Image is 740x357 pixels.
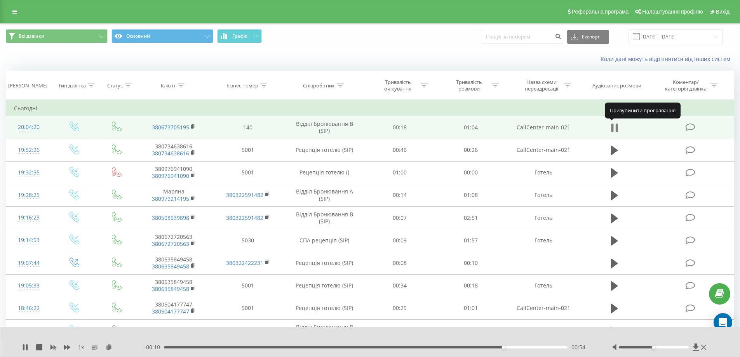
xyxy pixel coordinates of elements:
button: Основний [111,29,213,43]
div: Коментар/категорія дзвінка [663,79,709,92]
div: Accessibility label [502,346,505,349]
span: Графік [232,33,247,39]
td: Відділ Бронювання A (SIP) [285,184,364,206]
div: 19:32:35 [14,165,44,180]
td: Сьогодні [6,101,734,116]
span: 00:54 [571,343,585,351]
td: 380672720563 [137,229,211,252]
td: 380635849458 [137,274,211,297]
td: Рецепція готелю (SIP) [285,274,364,297]
a: 380635849458 [152,285,189,293]
a: 380635849458 [152,263,189,270]
a: 380504177747 [152,308,189,315]
span: Всі дзвінки [19,33,44,39]
td: 00:34 [364,274,435,297]
div: Статус [107,82,123,89]
div: Назва схеми переадресації [521,79,562,92]
td: Відділ Бронювання B (SIP) [285,116,364,139]
td: Готель [506,207,580,229]
button: Всі дзвінки [6,29,108,43]
td: CallCenter-main-021 [506,116,580,139]
td: 03:03 [435,320,507,342]
span: Вихід [716,9,730,15]
td: 02:51 [435,207,507,229]
div: 19:07:44 [14,256,44,271]
td: 01:00 [364,161,435,184]
div: Тип дзвінка [58,82,86,89]
a: 380979214195 [152,195,189,202]
td: 01:04 [435,116,507,139]
td: Рецепція готелю (SIP) [285,139,364,161]
div: Accessibility label [652,346,655,349]
div: Open Intercom Messenger [714,313,732,332]
span: 1 x [78,343,84,351]
td: 00:10 [435,252,507,274]
a: 380673705195 [152,124,189,131]
td: 5030 [211,229,284,252]
td: CallCenter-main-021 [506,320,580,342]
div: Тривалість очікування [377,79,419,92]
td: Рецепція готелю (SIP) [285,297,364,319]
div: Співробітник [303,82,335,89]
td: 140 [211,320,284,342]
td: Рецепція готелю () [285,161,364,184]
a: 380672720563 [152,240,189,247]
td: 00:18 [364,116,435,139]
td: 01:57 [435,229,507,252]
td: 00:09 [364,229,435,252]
div: Призупинити програвання [605,103,681,118]
td: СПА рецепція (SIP) [285,229,364,252]
td: 380976941090 [137,161,211,184]
td: Готель [506,274,580,297]
td: 01:08 [435,184,507,206]
input: Пошук за номером [481,30,563,44]
td: 380635849458 [137,252,211,274]
td: CallCenter-main-021 [506,139,580,161]
td: 00:26 [435,139,507,161]
div: 18:46:22 [14,301,44,316]
td: 00:07 [364,320,435,342]
div: 19:16:23 [14,210,44,225]
td: Готель [506,161,580,184]
a: Коли дані можуть відрізнятися вiд інших систем [601,55,734,63]
td: 00:08 [364,252,435,274]
td: Готель [506,229,580,252]
div: 19:14:53 [14,233,44,248]
td: 5001 [211,139,284,161]
a: 380322591482 [226,214,263,221]
div: [PERSON_NAME] [8,82,47,89]
td: 00:46 [364,139,435,161]
button: Експорт [567,30,609,44]
td: Маряна [137,184,211,206]
td: 00:18 [435,274,507,297]
div: 20:04:20 [14,120,44,135]
div: 19:28:25 [14,188,44,203]
td: Відділ Бронювання B (SIP) [285,207,364,229]
td: 5001 [211,161,284,184]
a: 380508639898 [152,214,189,221]
td: Відділ Бронювання B (SIP) [285,320,364,342]
td: 00:00 [435,161,507,184]
button: Графік [217,29,262,43]
td: 00:14 [364,184,435,206]
a: 380322591482 [226,191,263,199]
td: 01:01 [435,297,507,319]
div: Тривалість розмови [448,79,490,92]
td: 00:25 [364,297,435,319]
td: Рецепція готелю (SIP) [285,252,364,274]
span: Налаштування профілю [642,9,703,15]
div: 19:05:33 [14,278,44,293]
td: Готель [506,184,580,206]
a: 380734638616 [152,150,189,157]
td: 140 [211,116,284,139]
td: 380734638616 [137,139,211,161]
a: 380976941090 [152,172,189,179]
td: 00:07 [364,207,435,229]
td: 380504177747 [137,297,211,319]
a: 380322422231 [226,259,263,266]
div: Клієнт [161,82,176,89]
td: 5001 [211,297,284,319]
td: 5001 [211,274,284,297]
span: - 00:10 [144,343,164,351]
div: 18:45:41 [14,323,44,338]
